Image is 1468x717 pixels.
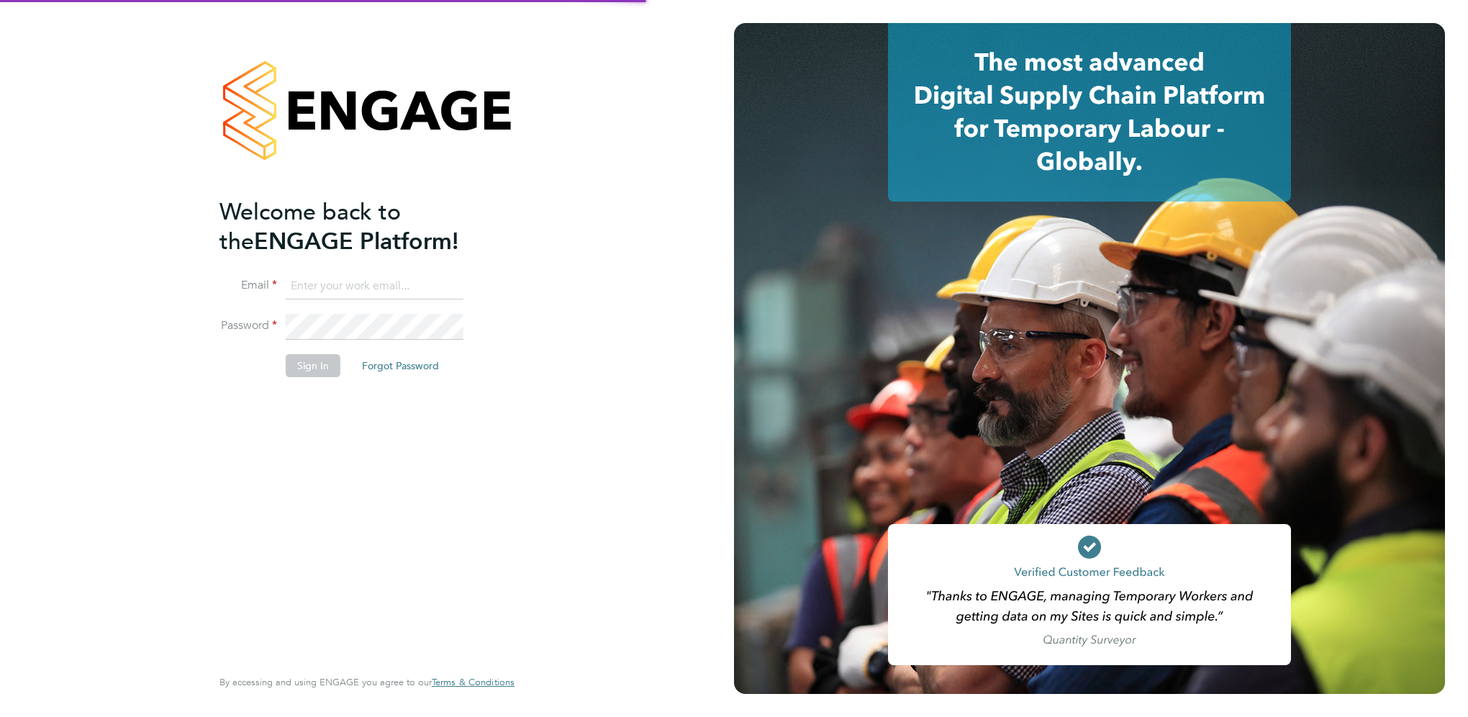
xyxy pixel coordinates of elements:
[286,274,463,299] input: Enter your work email...
[432,676,515,688] span: Terms & Conditions
[286,354,340,377] button: Sign In
[350,354,450,377] button: Forgot Password
[219,197,500,256] h2: ENGAGE Platform!
[219,318,277,333] label: Password
[219,198,401,256] span: Welcome back to the
[432,677,515,688] a: Terms & Conditions
[219,278,277,293] label: Email
[219,676,515,688] span: By accessing and using ENGAGE you agree to our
